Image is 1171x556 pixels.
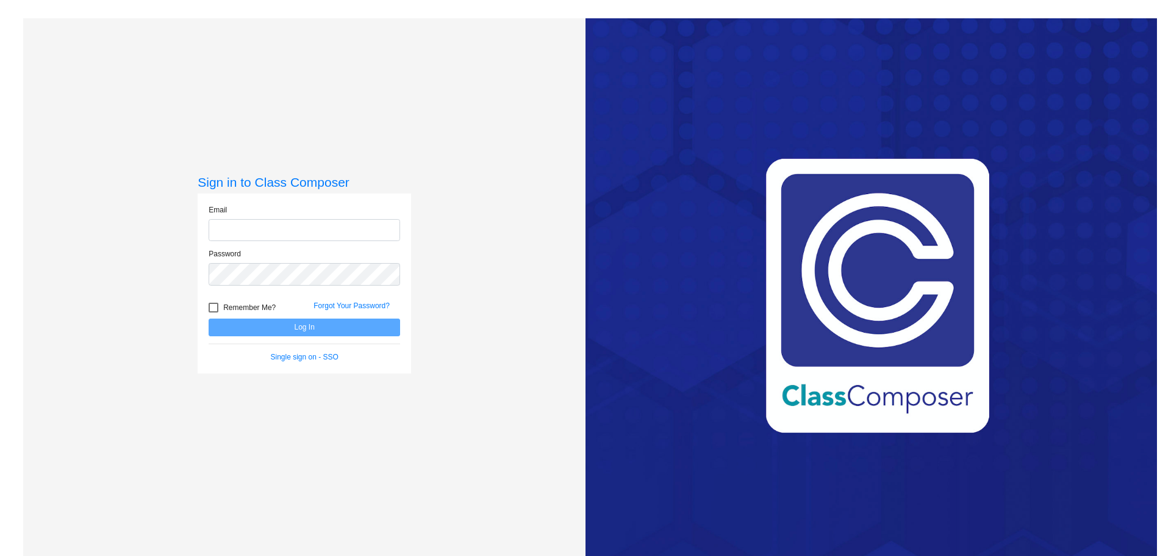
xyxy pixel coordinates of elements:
[209,319,400,336] button: Log In
[209,248,241,259] label: Password
[271,353,338,361] a: Single sign on - SSO
[223,300,276,315] span: Remember Me?
[209,204,227,215] label: Email
[198,175,411,190] h3: Sign in to Class Composer
[313,301,390,310] a: Forgot Your Password?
